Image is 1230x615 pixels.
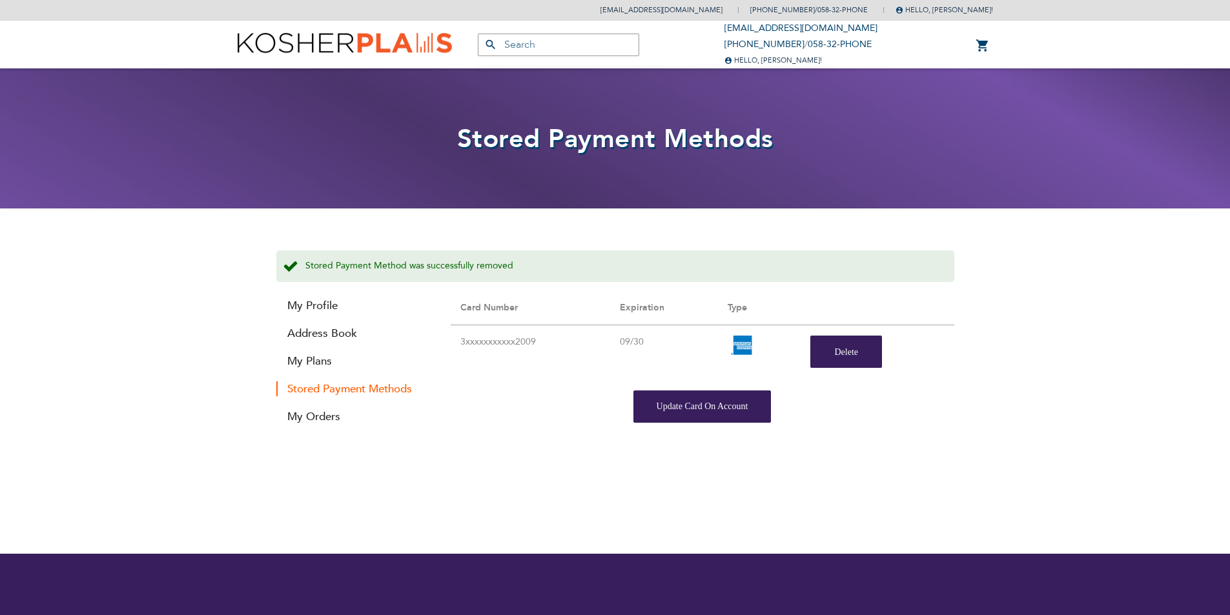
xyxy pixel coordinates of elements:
li: / [737,1,868,19]
td: 3xxxxxxxxxxx2009 [451,325,611,378]
th: Expiration [610,292,718,325]
a: [EMAIL_ADDRESS][DOMAIN_NAME] [724,22,877,34]
strong: Stored Payment Methods [276,381,431,396]
a: My Profile [276,298,431,313]
span: Stored Payment Methods [457,121,774,157]
span: Hello, [PERSON_NAME]! [896,5,993,15]
a: 058-32-PHONE [808,38,872,50]
input: Search [478,34,639,56]
a: [PHONE_NUMBER] [724,38,805,50]
th: Type [718,292,801,325]
a: My Plans [276,354,431,368]
a: [EMAIL_ADDRESS][DOMAIN_NAME] [600,5,723,15]
a: [PHONE_NUMBER] [750,5,815,15]
div: To update the payment method currently being used on an existing Cellular Israel plan [633,390,772,423]
li: / [724,37,877,53]
a: My Orders [276,409,431,424]
img: ae.png [728,336,757,355]
button: Delete [810,336,882,368]
span: Delete [834,347,858,357]
td: 09/30 [610,325,718,378]
div: Stored Payment Method was successfully removed [276,250,954,282]
a: 058-32-PHONE [817,5,868,15]
span: Hello, [PERSON_NAME]! [724,55,822,65]
a: Address Book [276,326,431,341]
img: Kosher Plans [238,33,452,57]
th: Card Number [451,292,611,325]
